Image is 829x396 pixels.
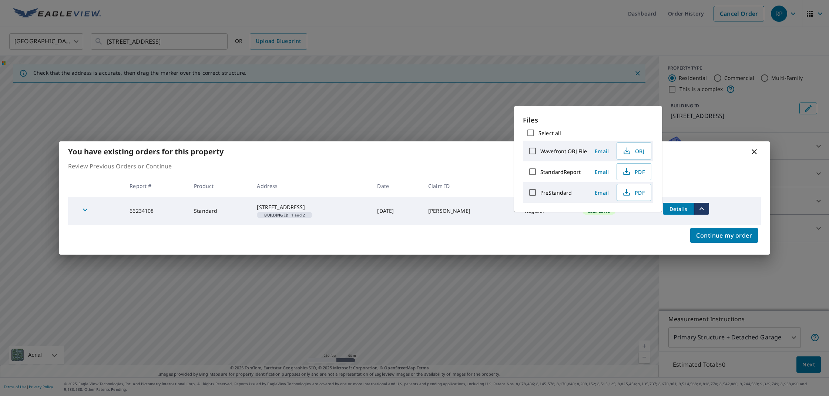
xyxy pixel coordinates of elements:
[663,203,694,215] button: detailsBtn-66234108
[260,213,309,217] span: 1 and 2
[617,142,651,160] button: OBJ
[540,168,581,175] label: StandardReport
[68,147,224,157] b: You have existing orders for this property
[124,175,188,197] th: Report #
[621,167,645,176] span: PDF
[188,175,251,197] th: Product
[690,228,758,243] button: Continue my order
[257,204,365,211] div: [STREET_ADDRESS]
[251,175,371,197] th: Address
[617,184,651,201] button: PDF
[621,147,645,155] span: OBJ
[590,166,614,178] button: Email
[538,130,561,137] label: Select all
[621,188,645,197] span: PDF
[590,145,614,157] button: Email
[590,187,614,198] button: Email
[540,189,572,196] label: PreStandard
[694,203,709,215] button: filesDropdownBtn-66234108
[593,148,611,155] span: Email
[371,175,422,197] th: Date
[422,197,519,225] td: [PERSON_NAME]
[264,213,288,217] em: Building ID
[68,162,761,171] p: Review Previous Orders or Continue
[422,175,519,197] th: Claim ID
[593,189,611,196] span: Email
[124,197,188,225] td: 66234108
[696,230,752,241] span: Continue my order
[617,163,651,180] button: PDF
[593,168,611,175] span: Email
[523,115,653,125] p: Files
[667,205,689,212] span: Details
[371,197,422,225] td: [DATE]
[540,148,587,155] label: Wavefront OBJ File
[188,197,251,225] td: Standard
